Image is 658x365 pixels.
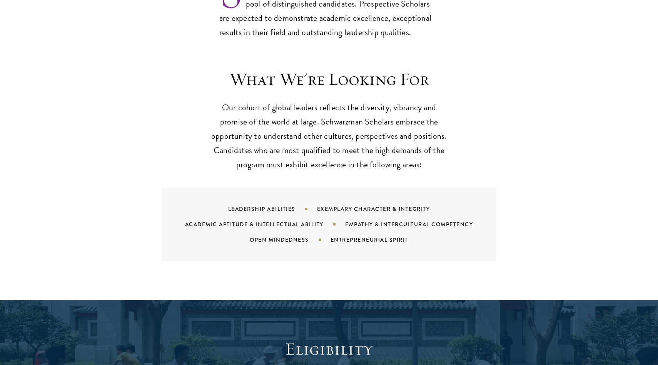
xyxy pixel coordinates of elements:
[345,220,492,228] div: Empathy & Intercultural Competency
[210,69,448,90] h3: What We're Looking For
[185,220,345,228] div: Academic Aptitude & Intellectual Ability
[210,338,448,360] h2: Eligibility
[210,101,448,172] p: Our cohort of global leaders reflects the diversity, vibrancy and promise of the world at large. ...
[250,236,331,244] div: Open Mindedness
[228,205,317,213] div: Leadership Abilities
[331,236,428,244] div: Entrepreneurial Spirit
[317,205,449,213] div: Exemplary Character & Integrity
